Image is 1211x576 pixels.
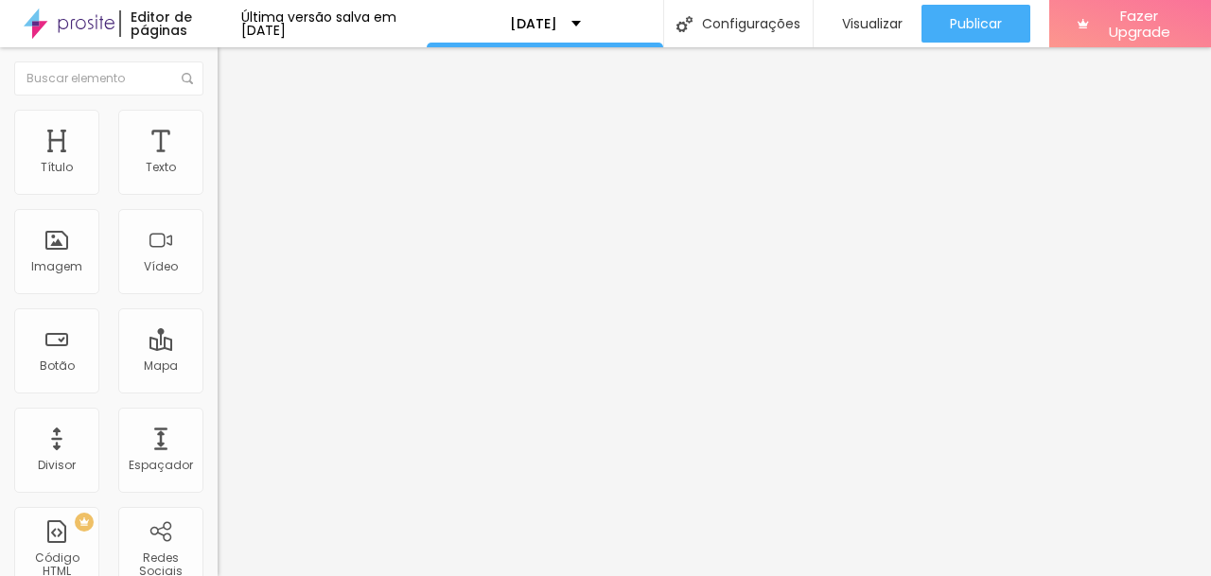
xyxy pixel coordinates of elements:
[146,161,176,174] div: Texto
[1097,8,1183,41] span: Fazer Upgrade
[14,61,203,96] input: Buscar elemento
[814,5,921,43] button: Visualizar
[144,260,178,273] div: Vídeo
[842,16,903,31] span: Visualizar
[119,10,242,37] div: Editor de páginas
[31,260,82,273] div: Imagem
[921,5,1030,43] button: Publicar
[510,17,557,30] p: [DATE]
[241,10,427,37] div: Última versão salva em [DATE]
[41,161,73,174] div: Título
[676,16,693,32] img: Icone
[40,359,75,373] div: Botão
[950,16,1002,31] span: Publicar
[182,73,193,84] img: Icone
[144,359,178,373] div: Mapa
[129,459,193,472] div: Espaçador
[38,459,76,472] div: Divisor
